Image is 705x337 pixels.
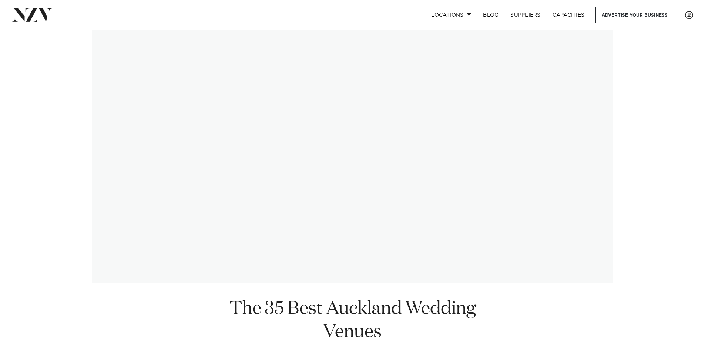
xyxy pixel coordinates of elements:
a: SUPPLIERS [504,7,546,23]
a: BLOG [477,7,504,23]
a: Locations [425,7,477,23]
img: nzv-logo.png [12,8,52,21]
a: Advertise your business [595,7,674,23]
a: Capacities [547,7,591,23]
